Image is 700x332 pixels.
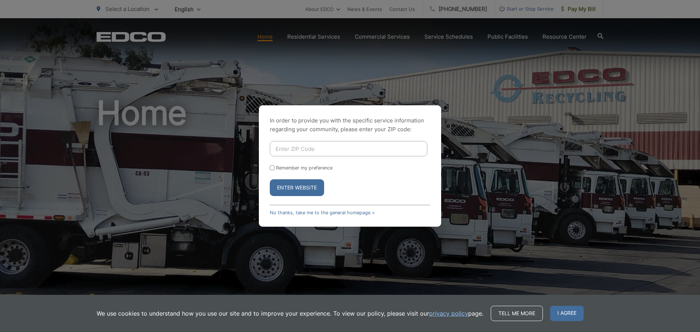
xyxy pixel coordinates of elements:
[491,306,543,321] a: Tell me more
[97,309,483,318] p: We use cookies to understand how you use our site and to improve your experience. To view our pol...
[429,309,468,318] a: privacy policy
[270,179,324,196] button: Enter Website
[270,210,375,215] a: No thanks, take me to the general homepage >
[270,141,427,156] input: Enter ZIP Code
[270,116,430,134] p: In order to provide you with the specific service information regarding your community, please en...
[550,306,584,321] span: I agree
[276,165,332,171] label: Remember my preference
